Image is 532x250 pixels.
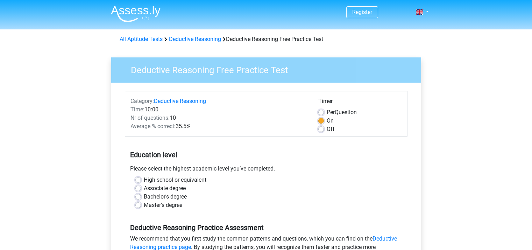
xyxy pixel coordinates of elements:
div: 10 [125,114,313,122]
h5: Education level [130,148,402,162]
div: 10:00 [125,105,313,114]
div: Please select the highest academic level you’ve completed. [125,165,407,176]
label: Master's degree [144,201,182,209]
label: Off [327,125,335,133]
img: Assessly [111,6,161,22]
label: High school or equivalent [144,176,206,184]
label: Question [327,108,357,117]
a: Deductive Reasoning [154,98,206,104]
span: Average % correct: [130,123,176,130]
div: 35.5% [125,122,313,131]
span: Nr of questions: [130,114,170,121]
h3: Deductive Reasoning Free Practice Test [122,62,416,76]
span: Time: [130,106,144,113]
label: Associate degree [144,184,186,193]
div: Deductive Reasoning Free Practice Test [117,35,416,43]
a: Deductive Reasoning [169,36,221,42]
span: Per [327,109,335,116]
a: Register [352,9,372,15]
a: All Aptitude Tests [120,36,163,42]
label: On [327,117,334,125]
span: Category: [130,98,154,104]
h5: Deductive Reasoning Practice Assessment [130,223,402,232]
label: Bachelor's degree [144,193,187,201]
div: Timer [318,97,402,108]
